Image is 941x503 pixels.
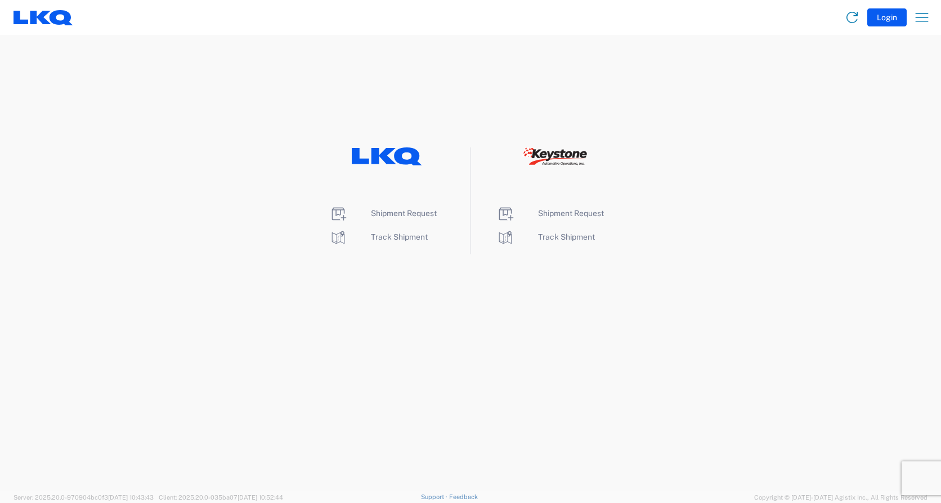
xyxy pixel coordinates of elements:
span: Track Shipment [538,232,595,241]
button: Login [867,8,907,26]
span: Track Shipment [371,232,428,241]
a: Shipment Request [496,209,604,218]
a: Feedback [449,493,478,500]
span: Server: 2025.20.0-970904bc0f3 [14,494,154,501]
span: [DATE] 10:43:43 [108,494,154,501]
span: Shipment Request [371,209,437,218]
a: Shipment Request [329,209,437,218]
span: Shipment Request [538,209,604,218]
a: Support [421,493,449,500]
span: [DATE] 10:52:44 [238,494,283,501]
a: Track Shipment [329,232,428,241]
span: Client: 2025.20.0-035ba07 [159,494,283,501]
a: Track Shipment [496,232,595,241]
span: Copyright © [DATE]-[DATE] Agistix Inc., All Rights Reserved [754,492,927,502]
